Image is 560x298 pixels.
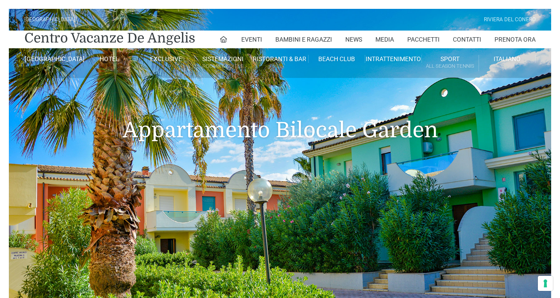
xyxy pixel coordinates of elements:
a: Hotel [81,55,138,63]
h1: Appartamento Bilocale Garden [24,78,536,156]
a: Pacchetti [407,31,440,48]
small: All Season Tennis [422,62,478,70]
a: Media [375,31,394,48]
div: [GEOGRAPHIC_DATA] [24,15,75,24]
a: Eventi [241,31,262,48]
a: Bambini e Ragazzi [275,31,332,48]
a: Italiano [479,55,536,63]
a: Beach Club [309,55,365,63]
a: Intrattenimento [365,55,422,63]
a: SistemazioniRooms & Suites [195,55,251,71]
a: [GEOGRAPHIC_DATA] [24,55,81,63]
span: Italiano [494,55,521,62]
div: Riviera Del Conero [484,15,536,24]
small: Rooms & Suites [195,62,251,70]
a: Centro Vacanze De Angelis [24,29,195,47]
a: Exclusive [138,55,195,63]
a: Prenota Ora [494,31,536,48]
a: SportAll Season Tennis [422,55,479,71]
a: News [345,31,362,48]
a: Contatti [453,31,481,48]
a: Ristoranti & Bar [251,55,308,63]
button: Le tue preferenze relative al consenso per le tecnologie di tracciamento [538,276,553,291]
